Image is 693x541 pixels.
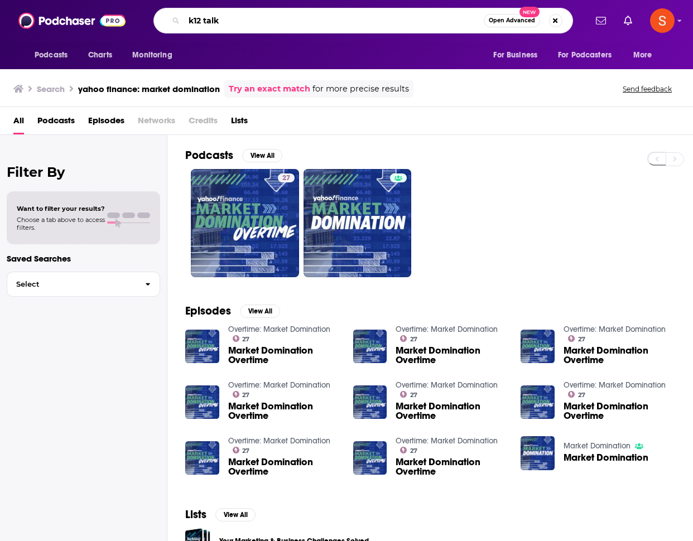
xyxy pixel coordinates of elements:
[564,441,631,451] a: Market Domination
[564,380,666,390] a: Overtime: Market Domination
[138,112,175,134] span: Networks
[564,402,675,421] a: Market Domination Overtime
[242,149,282,162] button: View All
[17,216,105,231] span: Choose a tab above to access filters.
[88,112,124,134] span: Episodes
[396,436,498,446] a: Overtime: Market Domination
[558,47,612,63] span: For Podcasters
[185,508,206,521] h2: Lists
[410,448,417,453] span: 27
[18,10,126,31] img: Podchaser - Follow, Share and Rate Podcasts
[185,148,282,162] a: PodcastsView All
[228,457,340,476] a: Market Domination Overtime
[37,112,75,134] a: Podcasts
[189,112,218,134] span: Credits
[228,380,330,390] a: Overtime: Market Domination
[619,84,675,94] button: Send feedback
[633,47,652,63] span: More
[185,304,231,318] h2: Episodes
[650,8,675,33] img: User Profile
[228,325,330,334] a: Overtime: Market Domination
[132,47,172,63] span: Monitoring
[353,385,387,419] img: Market Domination Overtime
[35,47,68,63] span: Podcasts
[7,272,160,297] button: Select
[7,281,136,288] span: Select
[625,45,666,66] button: open menu
[489,18,535,23] span: Open Advanced
[521,385,555,419] a: Market Domination Overtime
[568,335,585,342] a: 27
[519,7,540,17] span: New
[233,391,250,398] a: 27
[240,305,280,318] button: View All
[88,47,112,63] span: Charts
[564,325,666,334] a: Overtime: Market Domination
[396,346,507,365] a: Market Domination Overtime
[521,330,555,364] img: Market Domination Overtime
[396,325,498,334] a: Overtime: Market Domination
[564,453,648,462] a: Market Domination
[191,169,299,277] a: 27
[551,45,628,66] button: open menu
[185,304,280,318] a: EpisodesView All
[17,205,105,212] span: Want to filter your results?
[396,402,507,421] a: Market Domination Overtime
[619,11,637,30] a: Show notifications dropdown
[229,83,310,95] a: Try an exact match
[185,385,219,419] img: Market Domination Overtime
[484,14,540,27] button: Open AdvancedNew
[400,447,417,453] a: 27
[564,346,675,365] a: Market Domination Overtime
[228,402,340,421] a: Market Domination Overtime
[396,380,498,390] a: Overtime: Market Domination
[78,84,220,94] h3: yahoo finance: market domination
[233,335,250,342] a: 27
[278,173,295,182] a: 27
[185,441,219,475] a: Market Domination Overtime
[400,335,417,342] a: 27
[124,45,186,66] button: open menu
[591,11,610,30] a: Show notifications dropdown
[231,112,248,134] a: Lists
[485,45,551,66] button: open menu
[185,508,256,521] a: ListsView All
[185,330,219,364] img: Market Domination Overtime
[400,391,417,398] a: 27
[228,436,330,446] a: Overtime: Market Domination
[650,8,675,33] span: Logged in as skylar.peters
[396,457,507,476] a: Market Domination Overtime
[185,148,233,162] h2: Podcasts
[521,436,555,470] img: Market Domination
[242,393,249,398] span: 27
[410,337,417,342] span: 27
[215,508,256,521] button: View All
[37,84,65,94] h3: Search
[650,8,675,33] button: Show profile menu
[578,393,585,398] span: 27
[353,441,387,475] img: Market Domination Overtime
[242,448,249,453] span: 27
[578,337,585,342] span: 27
[153,8,573,33] div: Search podcasts, credits, & more...
[228,346,340,365] a: Market Domination Overtime
[410,393,417,398] span: 27
[27,45,82,66] button: open menu
[353,330,387,364] img: Market Domination Overtime
[7,164,160,180] h2: Filter By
